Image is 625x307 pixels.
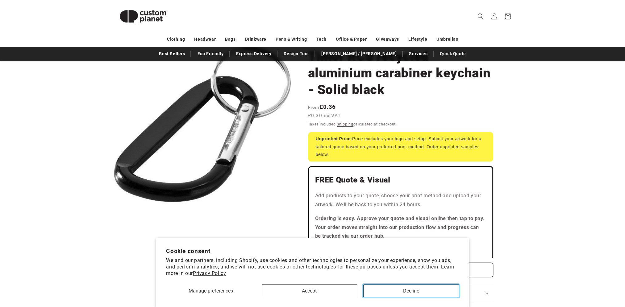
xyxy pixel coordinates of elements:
a: Lifestyle [408,34,427,45]
strong: Ordering is easy. Approve your quote and visual online then tap to pay. Your order moves straight... [315,215,485,239]
a: Express Delivery [233,48,275,59]
a: Bags [225,34,235,45]
button: Accept [262,284,357,297]
a: Best Sellers [156,48,188,59]
summary: Search [474,10,487,23]
a: Pens & Writing [276,34,307,45]
a: Tech [316,34,326,45]
a: Headwear [194,34,216,45]
a: Services [406,48,431,59]
a: [PERSON_NAME] / [PERSON_NAME] [318,48,400,59]
strong: Unprinted Price: [316,136,352,141]
span: Manage preferences [189,288,233,294]
a: Design Tool [281,48,312,59]
a: Giveaways [376,34,399,45]
h1: Timor RCS recycled aluminium carabiner keychain - Solid black [308,48,493,98]
a: Office & Paper [336,34,367,45]
a: Umbrellas [436,34,458,45]
h2: Cookie consent [166,248,459,255]
p: Add products to your quote, choose your print method and upload your artwork. We'll be back to yo... [315,191,486,209]
a: Shipping [337,122,353,126]
img: Custom Planet [112,2,174,30]
div: Price excludes your logo and setup. Submit your artwork for a tailored quote based on your prefer... [308,132,493,162]
a: Eco Friendly [194,48,227,59]
span: From [308,105,319,110]
a: Clothing [167,34,185,45]
a: Drinkware [245,34,266,45]
iframe: Chat Widget [522,240,625,307]
button: Manage preferences [166,284,255,297]
strong: £0.36 [308,104,336,110]
a: Quick Quote [437,48,469,59]
media-gallery: Gallery Viewer [112,34,293,214]
h2: FREE Quote & Visual [315,175,486,185]
button: Decline [363,284,459,297]
div: Taxes included. calculated at checkout. [308,121,493,127]
span: £0.30 ex VAT [308,112,341,119]
p: We and our partners, including Shopify, use cookies and other technologies to personalize your ex... [166,257,459,276]
a: Privacy Policy [193,270,226,276]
